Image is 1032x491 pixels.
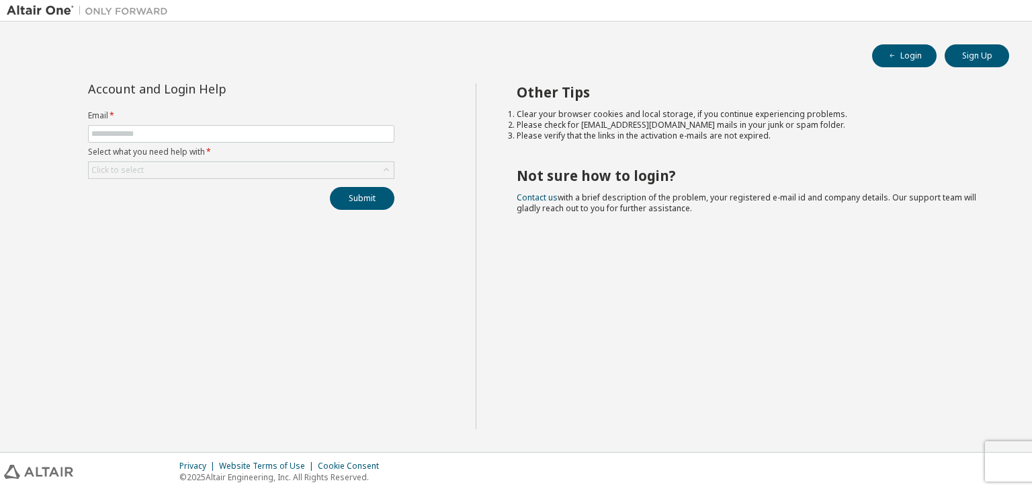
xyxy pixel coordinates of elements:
div: Website Terms of Use [219,461,318,471]
h2: Other Tips [517,83,986,101]
div: Privacy [179,461,219,471]
div: Click to select [91,165,144,176]
div: Account and Login Help [88,83,333,94]
div: Click to select [89,162,394,178]
li: Clear your browser cookies and local storage, if you continue experiencing problems. [517,109,986,120]
img: Altair One [7,4,175,17]
p: © 2025 Altair Engineering, Inc. All Rights Reserved. [179,471,387,483]
div: Cookie Consent [318,461,387,471]
label: Select what you need help with [88,147,394,157]
button: Login [872,44,937,67]
li: Please check for [EMAIL_ADDRESS][DOMAIN_NAME] mails in your junk or spam folder. [517,120,986,130]
span: with a brief description of the problem, your registered e-mail id and company details. Our suppo... [517,192,976,214]
img: altair_logo.svg [4,465,73,479]
h2: Not sure how to login? [517,167,986,184]
li: Please verify that the links in the activation e-mails are not expired. [517,130,986,141]
a: Contact us [517,192,558,203]
button: Submit [330,187,394,210]
button: Sign Up [945,44,1009,67]
label: Email [88,110,394,121]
